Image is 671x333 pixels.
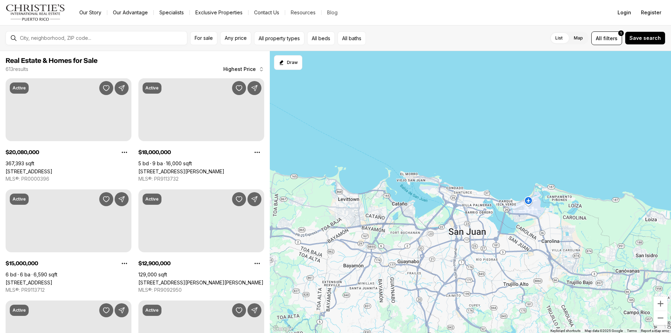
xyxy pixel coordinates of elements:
[338,31,366,45] button: All baths
[225,35,247,41] span: Any price
[13,85,26,91] p: Active
[550,32,568,44] label: List
[629,35,661,41] span: Save search
[232,303,246,317] button: Save Property: CARR 1, KM 21.3 BO. LA MUDA
[637,6,665,20] button: Register
[13,307,26,313] p: Active
[6,168,52,174] a: 66 ROAD 66 & ROAD 3, CANOVANAS PR, 00729
[74,8,107,17] a: Our Story
[618,10,631,15] span: Login
[274,55,302,70] button: Start drawing
[6,57,98,64] span: Real Estate & Homes for Sale
[250,256,264,270] button: Property options
[232,81,246,95] button: Save Property: 175 CALLE RUISEÑOR ST
[232,192,246,206] button: Save Property: 602 BARBOSA AVE
[145,85,159,91] p: Active
[322,8,343,17] a: Blog
[99,81,113,95] button: Save Property: 66 ROAD 66 & ROAD 3
[99,303,113,317] button: Save Property: URB. LA LOMITA CALLE VISTA LINDA
[190,8,248,17] a: Exclusive Properties
[190,31,217,45] button: For sale
[107,8,153,17] a: Our Advantage
[145,196,159,202] p: Active
[6,4,65,21] img: logo
[613,6,635,20] button: Login
[195,35,213,41] span: For sale
[603,35,618,42] span: filters
[117,145,131,159] button: Property options
[6,66,28,72] p: 613 results
[219,62,268,76] button: Highest Price
[138,280,264,285] a: 602 BARBOSA AVE, SAN JUAN PR, 00926
[625,31,665,45] button: Save search
[596,35,602,42] span: All
[250,145,264,159] button: Property options
[138,168,224,174] a: 175 CALLE RUISEÑOR ST, SAN JUAN PR, 00926
[13,196,26,202] p: Active
[620,30,622,36] span: 1
[248,8,285,17] button: Contact Us
[307,31,335,45] button: All beds
[117,256,131,270] button: Property options
[285,8,321,17] a: Resources
[154,8,189,17] a: Specialists
[223,66,256,72] span: Highest Price
[145,307,159,313] p: Active
[254,31,304,45] button: All property types
[220,31,251,45] button: Any price
[641,10,661,15] span: Register
[568,32,589,44] label: Map
[6,280,52,285] a: 20 AMAPOLA ST, CAROLINA PR, 00979
[591,31,622,45] button: Allfilters1
[99,192,113,206] button: Save Property: 20 AMAPOLA ST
